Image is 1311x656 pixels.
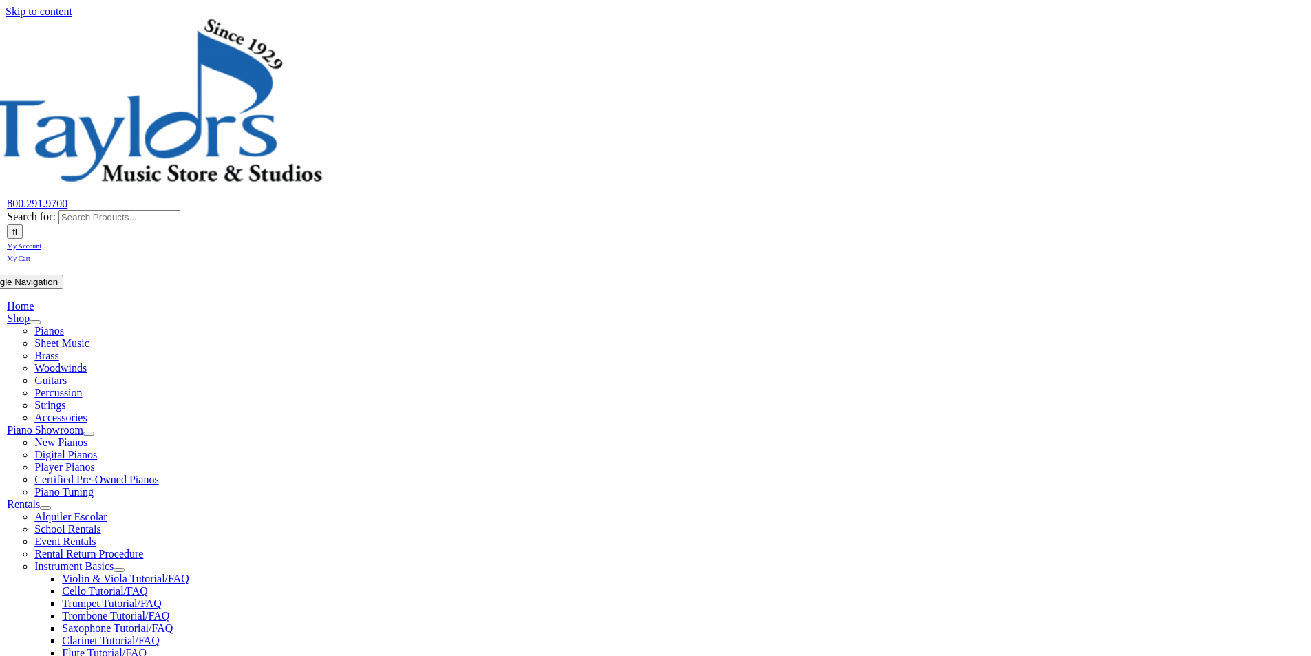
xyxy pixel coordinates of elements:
[62,610,169,622] a: Trombone Tutorial/FAQ
[83,432,94,436] button: Open submenu of Piano Showroom
[34,412,87,423] a: Accessories
[34,461,95,473] a: Player Pianos
[7,255,30,262] span: My Cart
[34,548,143,560] a: Rental Return Procedure
[7,300,34,312] a: Home
[34,374,67,386] a: Guitars
[7,251,30,263] a: My Cart
[34,560,114,572] a: Instrument Basics
[34,449,97,461] a: Digital Pianos
[34,436,87,448] a: New Pianos
[40,506,51,510] button: Open submenu of Rentals
[7,313,30,324] a: Shop
[62,622,173,634] a: Saxophone Tutorial/FAQ
[7,198,67,209] a: 800.291.9700
[34,325,64,337] a: Pianos
[34,350,59,361] a: Brass
[114,568,125,572] button: Open submenu of Instrument Basics
[34,474,158,485] a: Certified Pre-Owned Pianos
[34,536,96,547] a: Event Rentals
[34,337,89,349] a: Sheet Music
[7,211,56,222] span: Search for:
[6,6,72,17] a: Skip to content
[7,424,83,436] a: Piano Showroom
[58,210,180,224] input: Search Products...
[62,635,160,646] a: Clarinet Tutorial/FAQ
[34,399,65,411] a: Strings
[34,387,82,399] a: Percussion
[30,320,41,324] button: Open submenu of Shop
[34,523,100,535] a: School Rentals
[62,585,148,597] a: Cello Tutorial/FAQ
[34,511,107,522] a: Alquiler Escolar
[7,224,23,239] input: Search
[7,498,40,510] a: Rentals
[7,239,41,251] a: My Account
[7,242,41,250] span: My Account
[34,362,87,374] a: Woodwinds
[34,486,94,498] a: Piano Tuning
[62,597,161,609] a: Trumpet Tutorial/FAQ
[62,573,189,584] a: Violin & Viola Tutorial/FAQ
